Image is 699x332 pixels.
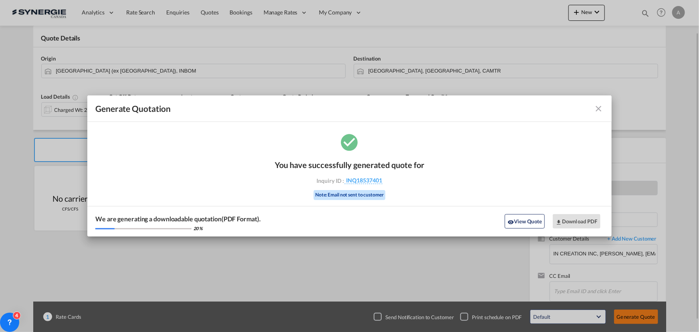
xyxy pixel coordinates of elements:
md-icon: icon-download [556,219,562,225]
div: Inquiry ID : [303,177,396,184]
div: Note: Email not sent to customer [314,190,385,200]
md-icon: icon-checkbox-marked-circle [340,132,360,152]
div: We are generating a downloadable quotation(PDF Format). [95,215,261,223]
div: You have successfully generated quote for [275,160,424,170]
md-dialog: Generate Quotation You ... [87,95,612,237]
button: Download PDF [553,214,600,229]
div: 20 % [193,225,203,231]
span: Generate Quotation [95,103,171,114]
button: icon-eyeView Quote [505,214,545,229]
md-icon: icon-eye [508,219,514,225]
span: INQ18537401 [344,177,383,184]
md-icon: icon-close fg-AAA8AD cursor m-0 [594,104,604,113]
